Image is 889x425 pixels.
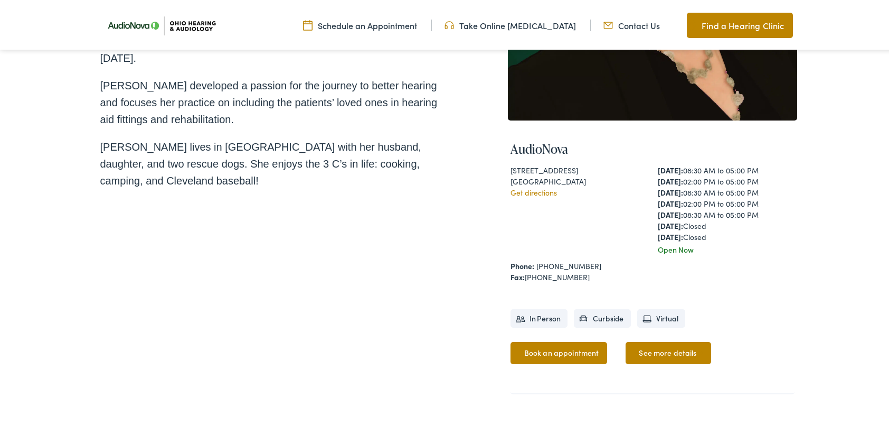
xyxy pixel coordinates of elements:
[510,340,608,362] a: Book an appointment
[510,270,795,281] div: [PHONE_NUMBER]
[658,163,794,241] div: 08:30 AM to 05:00 PM 02:00 PM to 05:00 PM 08:30 AM to 05:00 PM 02:00 PM to 05:00 PM 08:30 AM to 0...
[303,17,313,29] img: Calendar Icon to schedule a hearing appointment in Cincinnati, OH
[510,258,534,269] strong: Phone:
[510,140,795,155] h4: AudioNova
[510,174,647,185] div: [GEOGRAPHIC_DATA]
[445,17,576,29] a: Take Online [MEDICAL_DATA]
[687,11,792,36] a: Find a Hearing Clinic
[658,174,683,184] strong: [DATE]:
[637,307,685,326] li: Virtual
[626,340,711,362] a: See more details
[603,17,613,29] img: Mail icon representing email contact with Ohio Hearing in Cincinnati, OH
[574,307,631,326] li: Curbside
[658,207,683,218] strong: [DATE]:
[687,17,696,30] img: Map pin icon to find Ohio Hearing & Audiology in Cincinnati, OH
[445,17,454,29] img: Headphones icone to schedule online hearing test in Cincinnati, OH
[658,163,683,173] strong: [DATE]:
[658,218,683,229] strong: [DATE]:
[100,136,449,187] p: [PERSON_NAME] lives in [GEOGRAPHIC_DATA] with her husband, daughter, and two rescue dogs. She enj...
[100,75,449,126] p: [PERSON_NAME] developed a passion for the journey to better hearing and focuses her practice on i...
[536,258,601,269] a: [PHONE_NUMBER]
[658,229,683,240] strong: [DATE]:
[510,270,525,280] strong: Fax:
[658,185,683,196] strong: [DATE]:
[510,163,647,174] div: [STREET_ADDRESS]
[510,307,568,326] li: In Person
[303,17,417,29] a: Schedule an Appointment
[658,196,683,207] strong: [DATE]:
[510,185,557,196] a: Get directions
[603,17,660,29] a: Contact Us
[658,242,794,253] div: Open Now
